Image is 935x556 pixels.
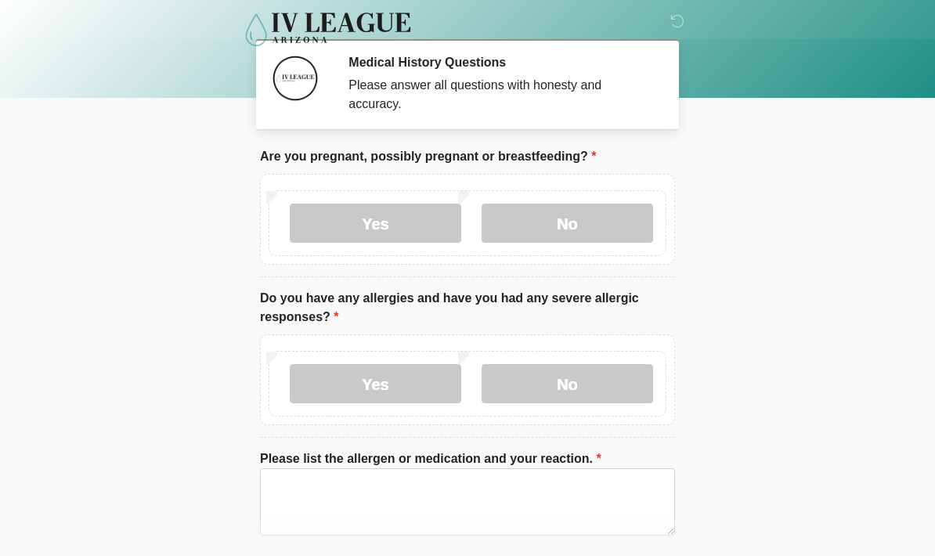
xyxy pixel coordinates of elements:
div: Please answer all questions with honesty and accuracy. [348,76,652,114]
h2: Medical History Questions [348,55,652,70]
label: Please list the allergen or medication and your reaction. [260,449,601,468]
img: Agent Avatar [272,55,319,102]
label: No [482,204,653,243]
label: Are you pregnant, possibly pregnant or breastfeeding? [260,147,596,166]
label: No [482,364,653,403]
label: Do you have any allergies and have you had any severe allergic responses? [260,289,675,327]
label: Yes [290,364,461,403]
img: IV League Arizona Logo [244,12,412,47]
label: Yes [290,204,461,243]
